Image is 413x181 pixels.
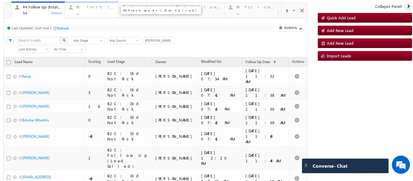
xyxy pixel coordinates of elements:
[99,3,114,18] div: Minimize live chat window
[76,11,115,15] div: ...
[88,90,101,95] div: 3
[242,58,279,66] a: Follow Up Date (sorted ascending)
[51,10,63,15] div: Details
[88,134,101,139] div: -40
[17,47,48,52] span: Last Activity
[144,37,174,44] div: Owner Filter
[246,87,286,98] div: [DATE] 11:38 AM
[171,3,225,18] a: #5 Follow-up [ 0 Interacted ]...
[22,156,50,160] a: [PERSON_NAME]
[201,101,239,112] div: [DATE] 07:42 PM
[52,46,85,53] a: All Time
[198,58,224,66] a: Modified On
[88,117,101,123] div: 0
[22,90,50,95] a: [PERSON_NAME]
[155,60,166,64] span: Owner
[327,53,351,58] span: Import Leads
[375,4,402,9] span: Collapse Panel
[155,134,195,139] div: [PERSON_NAME]
[63,39,66,42] img: Search
[246,128,286,144] div: [DATE] 11:40 AM
[76,5,115,9] div: #2 Fresh Leads (Not Called)
[313,163,347,169] span: Converse - Chat
[236,11,275,15] div: ...
[327,40,353,46] span: Add New Lead
[17,46,50,53] a: Last Activity
[246,115,286,125] div: [DATE] 11:39 AM
[327,15,356,20] span: Quick Add Lead
[17,37,61,44] input: Search Leads
[246,60,270,64] span: Follow Up Date
[108,37,141,44] a: Any Source
[201,59,221,64] span: Modified On
[246,153,286,163] div: [DATE] 11:44 AM
[123,8,199,12] p: #2 Fresh Leads (Not Called)
[11,59,36,66] a: Lead Name
[155,155,195,161] div: [PERSON_NAME]
[23,5,61,9] div: #4 Follow Up (total pending)
[22,104,50,108] a: [PERSON_NAME]
[107,147,150,169] div: B2C : Follow Up (Lead Called)
[129,5,168,9] div: #1 Calendly Bookings For [DATE]
[88,73,101,79] div: 0
[22,118,49,122] a: Bshshw Whwhhs
[12,26,49,30] div: Last Updated : Just now
[201,115,239,125] div: [DATE] 07:42 PM
[72,38,102,43] span: Any Stage
[225,3,278,18] a: #3 Follow Up Leads-Interacted...
[201,71,239,82] div: [DATE] 07:34 PM
[304,163,308,168] img: carter-drag
[107,115,150,125] div: B2C : Did Not Pick
[53,47,83,52] span: All Time
[107,71,150,82] div: B2C : Did Not Pick
[236,5,275,9] div: #3 Follow Up Leads-Interacted
[23,11,61,15] div: 54
[72,37,105,44] a: Any Stage
[107,131,150,142] div: B2C : Did Not Pick
[327,28,353,33] span: Add New Lead
[144,37,174,44] input: Type to Search
[85,58,104,66] a: Scoring
[107,59,125,64] span: Lead Stage
[271,60,276,65] span: (sorted ascending)
[155,104,195,109] div: [PERSON_NAME]
[107,101,150,112] div: B2C : Did Not Pick
[22,74,33,79] a: Ravip .
[277,25,304,31] button: Actions
[31,32,102,40] div: Leave a message
[72,37,105,44] div: Lead Stage Filter
[155,117,195,123] div: [PERSON_NAME]
[88,104,101,109] div: 16
[201,87,239,98] div: [DATE] 07:41 PM
[246,68,286,84] div: [DATE] 11:32 AM
[10,32,25,40] img: d_60004797649_company_0_60004797649
[104,58,128,66] a: Lead Stage
[8,56,110,134] textarea: Type your message and click 'Submit'
[183,5,221,9] div: #5 Follow-up [ 0 Interacted ]
[166,37,174,43] a: Show All Items
[201,150,239,166] div: [DATE] 12:20 PM
[65,2,119,18] a: #2 Fresh Leads (Not Called)...
[88,59,101,64] span: Scoring
[88,155,101,161] div: 1
[246,101,286,112] div: [DATE] 11:39 AM
[201,131,239,142] div: [DATE] 07:41 PM
[155,73,195,79] div: [PERSON_NAME]
[89,140,110,148] em: Submit
[289,58,307,66] span: Actions
[118,3,172,18] a: #1 Calendly Bookings For [DATE]...
[7,60,11,64] input: Check all records
[57,26,69,31] div: Refresh
[11,2,65,18] a: #4 Follow Up (total pending)54Details
[107,87,150,98] div: B2C : Did Not Pick
[108,38,138,43] span: Any Source
[22,134,50,139] a: [PERSON_NAME]
[108,37,141,44] div: Lead Source Filter
[155,90,195,95] div: [PERSON_NAME]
